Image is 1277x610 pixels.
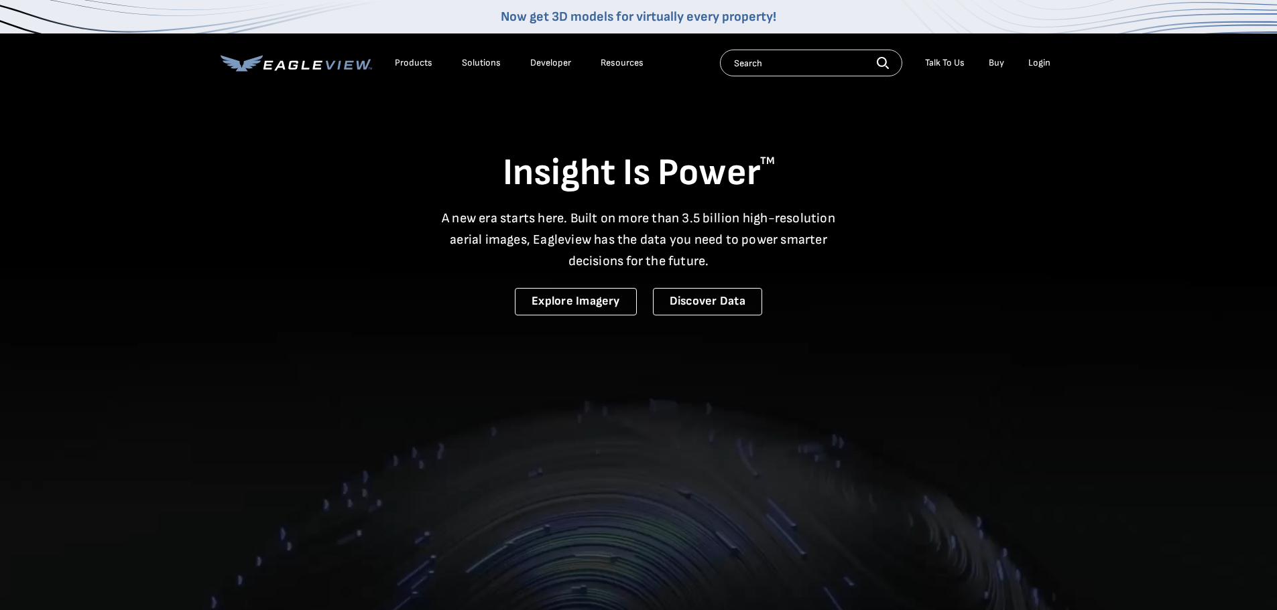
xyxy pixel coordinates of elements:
div: Solutions [462,57,501,69]
a: Buy [989,57,1004,69]
h1: Insight Is Power [221,150,1057,197]
a: Developer [530,57,571,69]
a: Explore Imagery [515,288,637,315]
p: A new era starts here. Built on more than 3.5 billion high-resolution aerial images, Eagleview ha... [434,208,844,272]
input: Search [720,50,902,76]
a: Discover Data [653,288,762,315]
div: Talk To Us [925,57,965,69]
div: Login [1028,57,1050,69]
div: Products [395,57,432,69]
sup: TM [760,155,775,167]
div: Resources [601,57,644,69]
a: Now get 3D models for virtually every property! [501,9,776,25]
